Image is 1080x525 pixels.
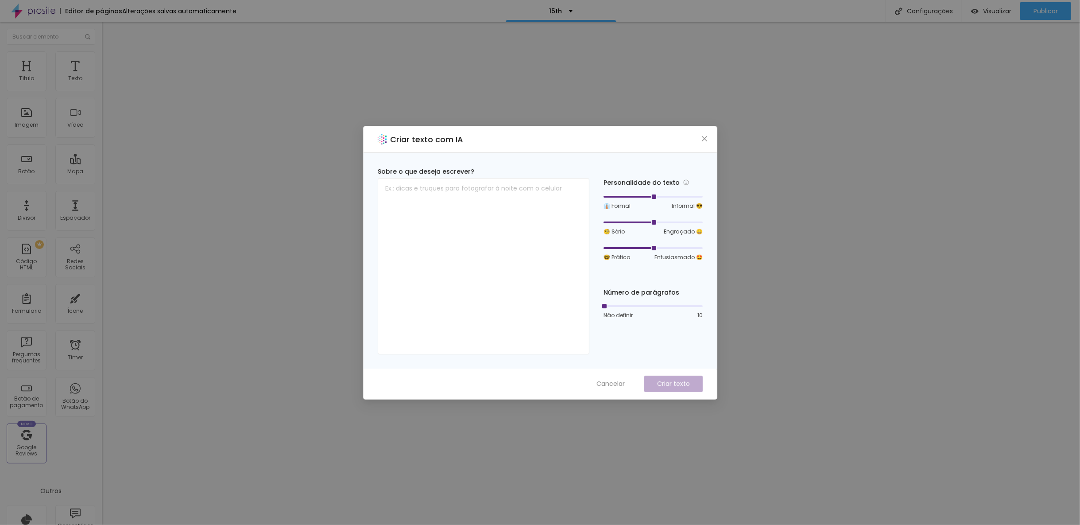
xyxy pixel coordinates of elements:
[549,8,562,14] p: 15th
[697,311,703,319] span: 10
[672,202,703,210] span: Informal 😎
[654,253,703,261] span: Entusiasmado 🤩
[664,228,703,236] span: Engraçado 😄
[701,135,708,142] span: close
[60,8,122,14] div: Editor de páginas
[971,8,979,15] img: view-1.svg
[60,215,90,221] div: Espaçador
[58,258,93,271] div: Redes Sociais
[983,8,1011,15] span: Visualizar
[67,122,83,128] div: Vídeo
[596,379,625,389] span: Cancelar
[67,168,83,175] div: Mapa
[604,311,633,319] span: Não definir
[68,308,83,314] div: Ícone
[604,288,703,297] div: Número de parágrafos
[378,167,589,176] div: Sobre o que deseja escrever?
[7,29,95,45] input: Buscar elemento
[644,376,703,392] button: Criar texto
[604,253,630,261] span: 🤓 Prático
[15,122,39,128] div: Imagem
[122,8,236,14] div: Alterações salvas automaticamente
[12,308,41,314] div: Formulário
[604,228,625,236] span: 🧐 Sério
[9,444,44,457] div: Google Reviews
[9,396,44,408] div: Botão de pagamento
[895,8,902,15] img: Icone
[68,354,83,361] div: Timer
[19,75,34,82] div: Título
[604,178,703,188] div: Personalidade do texto
[58,398,93,411] div: Botão do WhatsApp
[962,2,1020,20] button: Visualizar
[17,421,36,427] div: Novo
[9,258,44,271] div: Código HTML
[390,133,463,145] h2: Criar texto com IA
[85,34,90,39] img: Icone
[700,134,709,143] button: Close
[19,168,35,175] div: Botão
[1034,8,1058,15] span: Publicar
[1020,2,1071,20] button: Publicar
[68,75,82,82] div: Texto
[604,202,631,210] span: 👔 Formal
[9,351,44,364] div: Perguntas frequentes
[18,215,35,221] div: Divisor
[588,376,634,392] button: Cancelar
